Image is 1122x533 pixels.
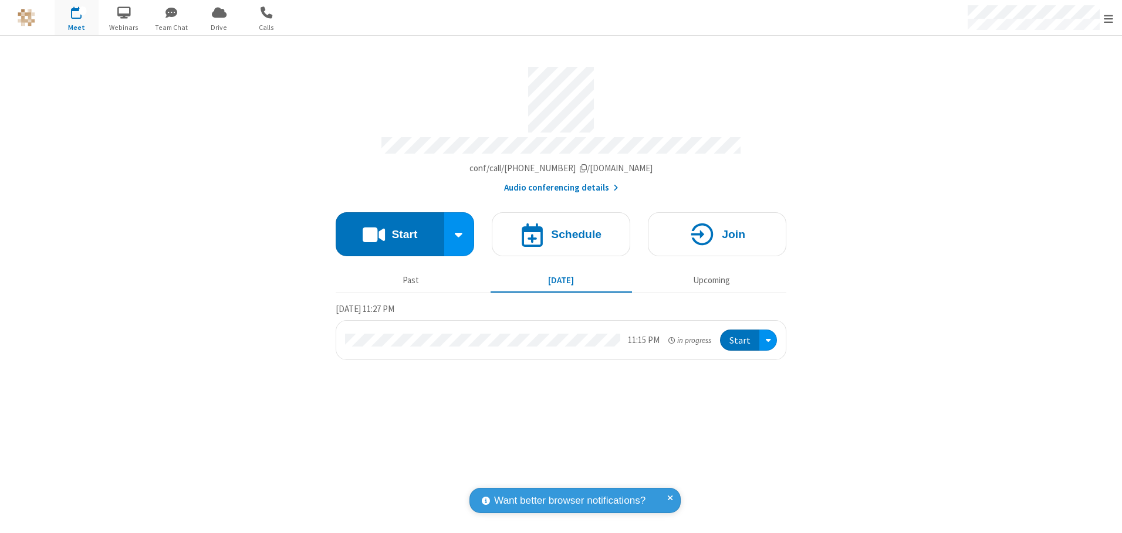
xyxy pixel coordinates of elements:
[494,493,646,508] span: Want better browser notifications?
[504,181,619,195] button: Audio conferencing details
[759,330,777,351] div: Open menu
[102,22,146,33] span: Webinars
[668,335,711,346] em: in progress
[336,303,394,314] span: [DATE] 11:27 PM
[150,22,194,33] span: Team Chat
[628,334,660,347] div: 11:15 PM
[391,229,417,240] h4: Start
[55,22,99,33] span: Meet
[469,162,653,174] span: Copy my meeting room link
[641,269,782,291] button: Upcoming
[492,212,630,256] button: Schedule
[469,162,653,175] button: Copy my meeting room linkCopy my meeting room link
[491,269,632,291] button: [DATE]
[722,229,745,240] h4: Join
[551,229,601,240] h4: Schedule
[18,9,35,26] img: QA Selenium DO NOT DELETE OR CHANGE
[648,212,786,256] button: Join
[336,58,786,195] section: Account details
[245,22,289,33] span: Calls
[336,212,444,256] button: Start
[720,330,759,351] button: Start
[444,212,475,256] div: Start conference options
[79,6,87,15] div: 1
[197,22,241,33] span: Drive
[336,302,786,361] section: Today's Meetings
[340,269,482,291] button: Past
